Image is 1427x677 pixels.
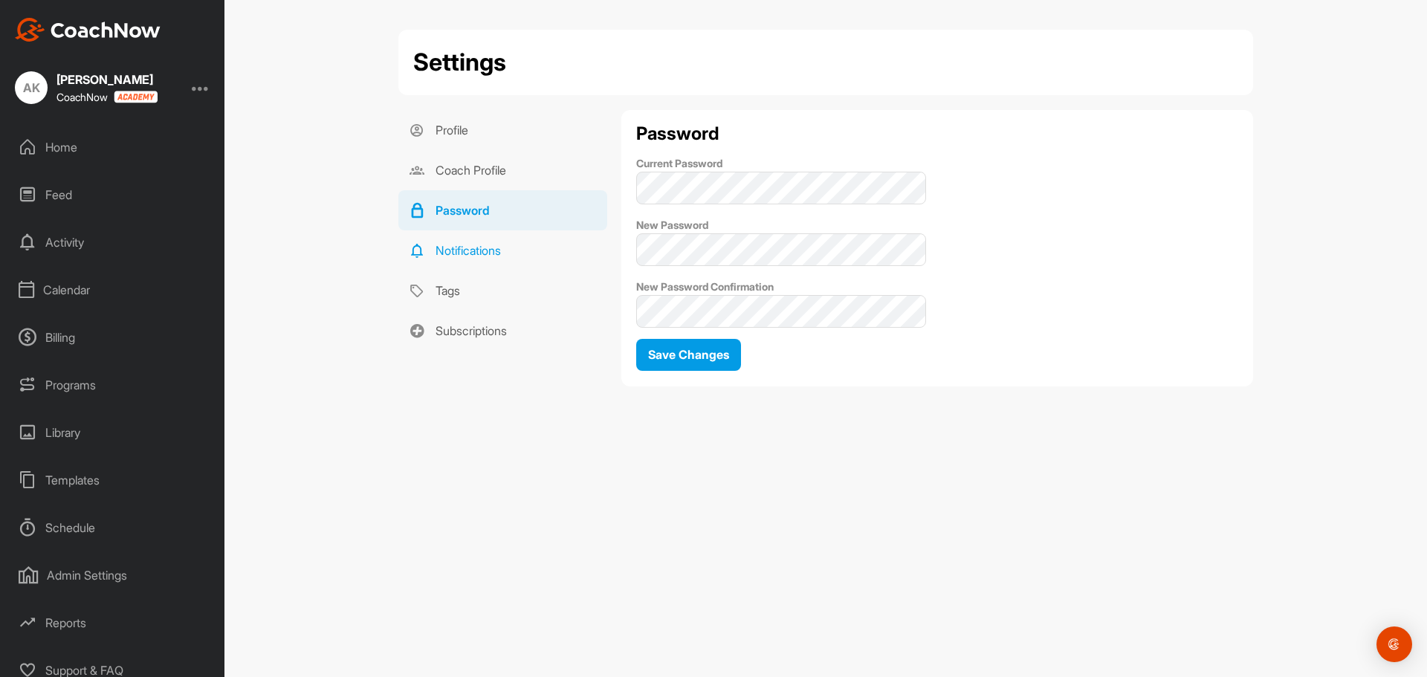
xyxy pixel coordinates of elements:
a: Subscriptions [398,311,607,351]
a: Notifications [398,230,607,271]
label: New Password Confirmation [636,280,774,293]
a: Profile [398,110,607,150]
div: Activity [8,224,218,261]
h2: Password [636,125,1238,143]
div: Calendar [8,271,218,308]
div: Library [8,414,218,451]
div: Programs [8,366,218,404]
label: New Password [636,218,708,231]
img: CoachNow [15,18,161,42]
div: Admin Settings [8,557,218,594]
div: Feed [8,176,218,213]
div: Reports [8,604,218,641]
a: Coach Profile [398,150,607,190]
button: Save Changes [636,339,741,371]
label: Current Password [636,157,722,169]
a: Password [398,190,607,230]
img: CoachNow acadmey [114,91,158,103]
div: Schedule [8,509,218,546]
a: Tags [398,271,607,311]
div: Home [8,129,218,166]
div: CoachNow [56,91,158,103]
h2: Settings [413,45,506,80]
div: AK [15,71,48,104]
span: Save Changes [648,347,729,362]
div: Templates [8,461,218,499]
div: Billing [8,319,218,356]
div: [PERSON_NAME] [56,74,158,85]
div: Open Intercom Messenger [1376,626,1412,662]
